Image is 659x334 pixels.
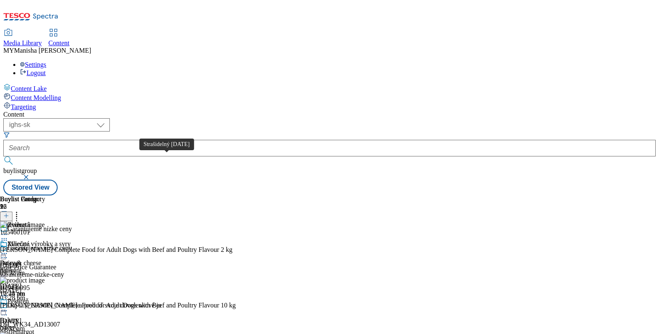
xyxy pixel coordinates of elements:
a: Content Modelling [3,93,656,102]
button: Stored View [3,180,58,195]
a: Settings [20,61,46,68]
span: Media Library [3,39,42,46]
svg: Search Filters [3,132,10,138]
span: MY [3,47,14,54]
span: Content Lake [11,85,47,92]
a: Content Lake [3,83,656,93]
span: buylistgroup [3,167,37,174]
span: Content [48,39,70,46]
a: Content [48,29,70,47]
div: Content [3,111,656,118]
span: Targeting [11,103,36,110]
a: Media Library [3,29,42,47]
span: Content Modelling [11,94,61,101]
a: Logout [20,69,46,76]
a: Targeting [3,102,656,111]
span: Manisha [PERSON_NAME] [14,47,91,54]
input: Search [3,140,656,156]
